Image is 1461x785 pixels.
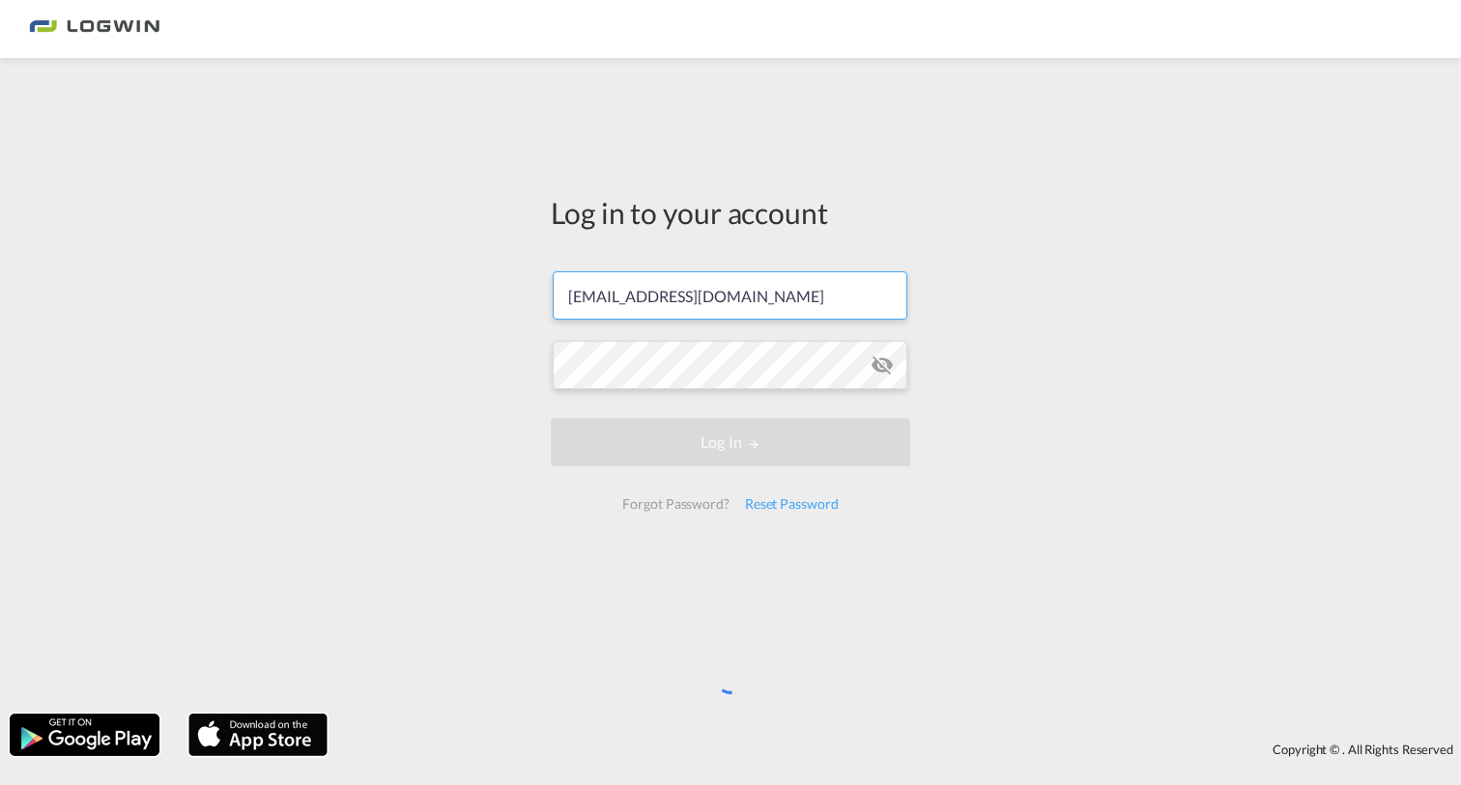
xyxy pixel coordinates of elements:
[337,733,1461,766] div: Copyright © . All Rights Reserved
[186,712,329,758] img: apple.png
[8,712,161,758] img: google.png
[553,271,907,320] input: Enter email/phone number
[551,192,910,233] div: Log in to your account
[737,487,846,521] div: Reset Password
[551,418,910,466] button: LOGIN
[871,353,894,377] md-icon: icon-eye-off
[29,8,159,51] img: 2761ae10d95411efa20a1f5e0282d2d7.png
[615,487,736,521] div: Forgot Password?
